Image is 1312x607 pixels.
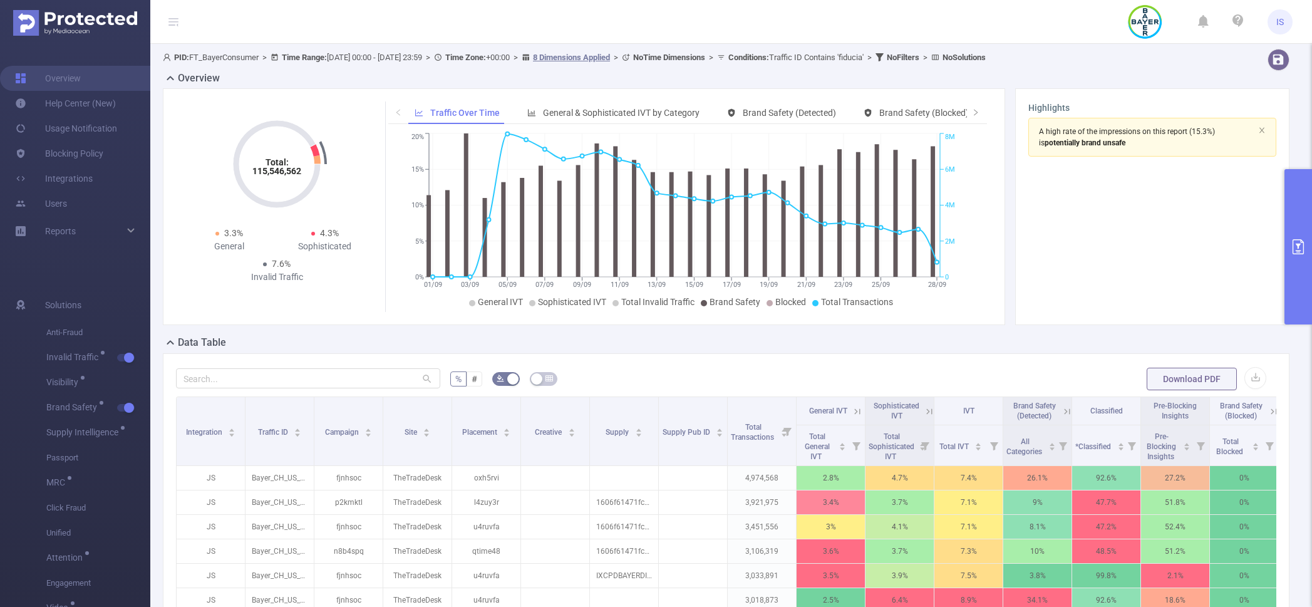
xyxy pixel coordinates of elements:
img: Protected Media [13,10,137,36]
p: 0% [1210,515,1278,539]
span: is [1039,138,1125,147]
span: > [610,53,622,62]
i: icon: caret-up [1184,441,1191,445]
p: 7.1% [934,515,1003,539]
span: Total Blocked [1216,437,1245,456]
span: Supply Pub ID [663,428,712,437]
span: General IVT [809,407,847,415]
i: icon: caret-down [504,432,510,435]
b: PID: [174,53,189,62]
i: icon: caret-down [1117,445,1124,449]
span: Pre-Blocking Insights [1147,432,1176,461]
p: TheTradeDesk [383,539,452,563]
p: TheTradeDesk [383,466,452,490]
span: FT_BayerConsumer [DATE] 00:00 - [DATE] 23:59 +00:00 [163,53,986,62]
p: 9% [1003,490,1072,514]
div: Sort [1183,441,1191,449]
p: 3.9% [865,564,934,588]
p: 3,106,319 [728,539,796,563]
p: p2kmktl [314,490,383,514]
tspan: 10% [411,202,424,210]
i: Filter menu [916,425,934,465]
p: JS [177,564,245,588]
tspan: 09/09 [573,281,591,289]
p: JS [177,466,245,490]
a: Help Center (New) [15,91,116,116]
span: Brand Safety (Detected) [1013,402,1056,420]
p: 4,974,568 [728,466,796,490]
tspan: 0% [415,273,424,281]
span: > [510,53,522,62]
span: Creative [535,428,564,437]
p: 0% [1210,466,1278,490]
div: Invalid Traffic [229,271,325,284]
span: Integration [186,428,224,437]
p: 3% [797,515,865,539]
tspan: 15% [411,165,424,174]
i: icon: caret-up [294,427,301,430]
p: Bayer_CH_US_Fiducia [245,564,314,588]
tspan: 11/09 [610,281,628,289]
i: icon: caret-up [365,427,372,430]
tspan: 17/09 [722,281,740,289]
span: Sophisticated IVT [538,297,606,307]
div: General [181,240,277,253]
tspan: 21/09 [797,281,815,289]
i: icon: caret-up [975,441,982,445]
span: General & Sophisticated IVT by Category [543,108,700,118]
span: Supply Intelligence [46,428,123,437]
span: % [455,374,462,384]
tspan: Total: [266,157,289,167]
i: icon: bg-colors [497,375,504,382]
i: icon: caret-up [635,427,642,430]
b: No Filters [887,53,919,62]
span: Reports [45,226,76,236]
div: Sort [423,427,430,434]
i: icon: caret-down [568,432,575,435]
p: 3.8% [1003,564,1072,588]
i: icon: caret-down [365,432,372,435]
div: Sort [1117,441,1125,449]
i: Filter menu [778,397,796,465]
div: Sort [974,441,982,449]
span: Total Transactions [821,297,893,307]
a: Overview [15,66,81,91]
p: JS [177,539,245,563]
div: Sort [294,427,301,434]
i: icon: caret-down [229,432,235,435]
i: icon: left [395,108,402,116]
tspan: 05/09 [498,281,517,289]
tspan: 6M [945,165,955,174]
tspan: 03/09 [461,281,479,289]
span: IVT [963,407,974,415]
span: *Classified [1075,442,1113,451]
i: Filter menu [1054,425,1072,465]
p: n8b4spq [314,539,383,563]
p: 4.1% [865,515,934,539]
tspan: 0 [945,273,949,281]
p: 8.1% [1003,515,1072,539]
span: Total Sophisticated IVT [869,432,914,461]
i: Filter menu [1123,425,1140,465]
span: Attention [46,553,87,562]
span: Brand Safety (Blocked) [1220,402,1263,420]
p: JS [177,490,245,514]
a: Usage Notification [15,116,117,141]
span: Total Transactions [731,423,776,442]
p: 1606f61471fcab00013a0136 [590,490,658,514]
i: icon: caret-down [1048,445,1055,449]
p: 7.1% [934,490,1003,514]
tspan: 25/09 [872,281,890,289]
p: 1606f61471fcab00013a0136 [590,539,658,563]
span: Passport [46,445,150,470]
a: Blocking Policy [15,141,103,166]
span: Site [405,428,419,437]
p: 51.8% [1141,490,1209,514]
span: Anti-Fraud [46,320,150,345]
i: icon: caret-up [229,427,235,430]
i: icon: caret-up [839,441,846,445]
span: Click Fraud [46,495,150,521]
p: u4ruvfa [452,515,520,539]
b: Time Zone: [445,53,486,62]
span: Invalid Traffic [46,353,103,361]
